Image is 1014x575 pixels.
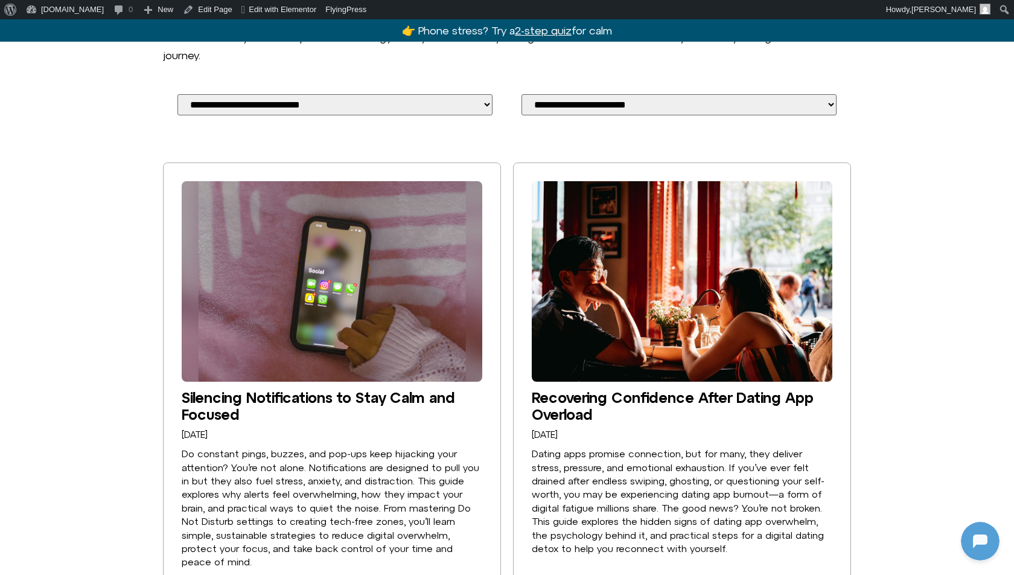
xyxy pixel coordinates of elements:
time: [DATE] [182,429,208,440]
select: Select Your Blog Post Category [177,94,493,115]
a: Recovering Confidence After Dating App Overload [532,389,814,423]
img: Image for Recovering Confidence After Dating App Overload. Two people on a date [532,181,832,382]
div: Dating apps promise connection, but for many, they deliver stress, pressure, and emotional exhaus... [532,447,832,555]
a: 👉 Phone stress? Try a2-step quizfor calm [402,24,612,37]
time: [DATE] [532,429,558,440]
img: Phone with social media apps presented and notifications [182,181,482,382]
a: [DATE] [182,430,208,440]
iframe: Botpress [961,522,1000,561]
select: Select Your Blog Post Tag [521,94,837,115]
a: Silencing Notifications to Stay Calm and Focused [182,389,455,423]
span: [PERSON_NAME] [911,5,976,14]
div: Do constant pings, buzzes, and pop-ups keep hijacking your attention? You’re not alone. Notificat... [182,447,482,569]
span: Edit with Elementor [249,5,316,14]
u: 2-step quiz [515,24,572,37]
a: [DATE] [532,430,558,440]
